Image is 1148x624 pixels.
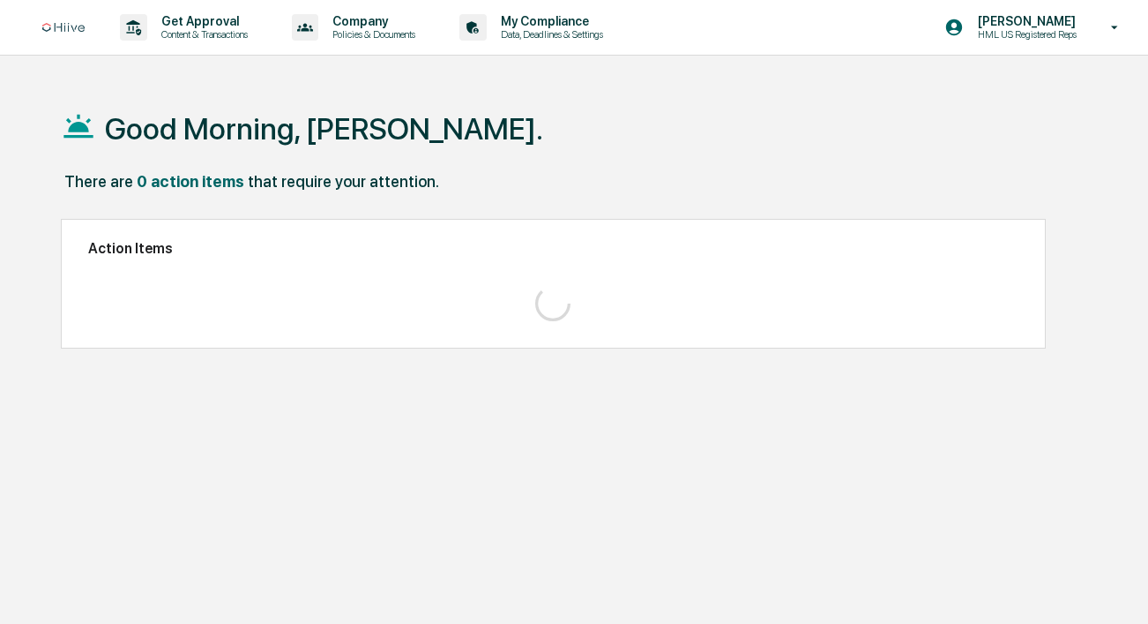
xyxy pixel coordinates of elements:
p: HML US Registered Reps [964,28,1085,41]
div: There are [64,172,133,191]
p: Content & Transactions [147,28,257,41]
h1: Good Morning, [PERSON_NAME]. [105,111,543,147]
div: that require your attention. [248,172,439,191]
h2: Action Items [88,240,1018,257]
div: 0 action items [137,172,244,191]
p: Policies & Documents [318,28,424,41]
img: logo [42,23,85,33]
p: Data, Deadlines & Settings [487,28,612,41]
p: [PERSON_NAME] [964,14,1085,28]
p: Get Approval [147,14,257,28]
p: My Compliance [487,14,612,28]
p: Company [318,14,424,28]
